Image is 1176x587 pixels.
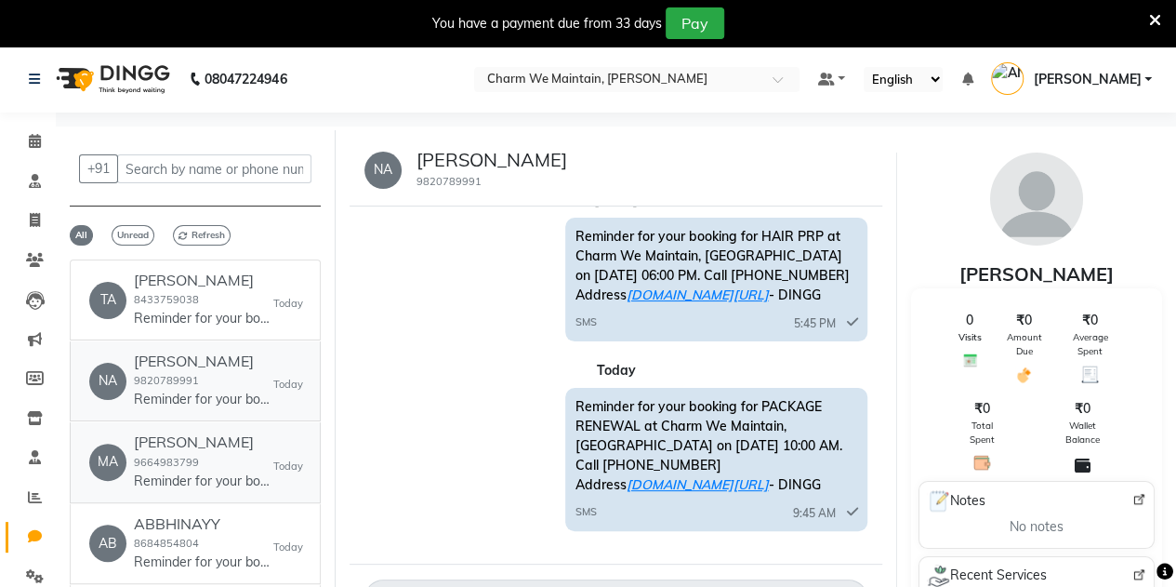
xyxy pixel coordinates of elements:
[117,154,311,183] input: Search by name or phone number
[990,153,1083,246] img: avatar
[927,489,985,514] span: Notes
[273,540,303,555] small: Today
[1050,419,1113,447] span: Wallet Balance
[575,398,841,493] span: Reminder for your booking for PACKAGE RENEWAL at Charm We Maintain, [GEOGRAPHIC_DATA] on [DATE] 1...
[173,225,231,246] span: Refresh
[1081,366,1099,383] img: Average Spent Icon
[134,537,199,550] small: 8684854804
[958,330,982,344] span: Visits
[273,377,303,393] small: Today
[416,149,567,171] h5: [PERSON_NAME]
[89,444,126,481] div: MA
[205,53,286,105] b: 08047224946
[134,374,199,387] small: 9820789991
[273,459,303,474] small: Today
[134,272,273,289] h6: [PERSON_NAME]
[134,293,199,306] small: 8433759038
[626,476,768,493] a: [DOMAIN_NAME][URL]
[70,225,93,246] span: All
[793,505,836,522] span: 9:45 AM
[927,565,1047,587] span: Recent Services
[1010,517,1064,537] span: No notes
[1016,311,1032,330] span: ₹0
[134,553,273,572] p: Reminder for your booking for UNDER EYE TREATMENT at Charm We Maintain, [GEOGRAPHIC_DATA] on [DAT...
[1066,330,1113,358] span: Average Spent
[89,363,126,400] div: NA
[1075,399,1090,419] span: ₹0
[134,456,199,469] small: 9664983799
[273,296,303,312] small: Today
[973,454,991,472] img: Total Spent Icon
[974,399,990,419] span: ₹0
[575,504,596,520] span: SMS
[1033,70,1141,89] span: [PERSON_NAME]
[1082,311,1098,330] span: ₹0
[432,14,662,33] div: You have a payment due from 33 days
[1004,330,1045,358] span: Amount Due
[364,152,402,189] div: NA
[134,472,273,491] p: Reminder for your booking for CO2 FRACTIONAL LASER at Charm We Maintain, Andheri on [DATE] 10:00 ...
[134,390,273,409] p: Reminder for your booking for PACKAGE RENEWAL at Charm We Maintain, [GEOGRAPHIC_DATA] on [DATE] 1...
[794,315,836,332] span: 5:45 PM
[911,260,1162,288] div: [PERSON_NAME]
[134,515,273,533] h6: ABBHINAYY
[134,434,273,451] h6: [PERSON_NAME]
[958,419,1007,447] span: Total Spent
[966,311,973,330] span: 0
[134,353,273,370] h6: [PERSON_NAME]
[416,175,482,188] small: 9820789991
[597,362,636,379] strong: Today
[991,62,1024,95] img: ANJANI SHARMA
[626,287,768,303] a: [DOMAIN_NAME][URL]
[575,228,849,303] span: Reminder for your booking for HAIR PRP at Charm We Maintain, [GEOGRAPHIC_DATA] on [DATE] 06:00 PM...
[79,154,118,183] button: +91
[47,53,175,105] img: logo
[112,225,154,246] span: Unread
[89,282,126,319] div: TA
[575,314,596,330] span: SMS
[666,7,724,39] button: Pay
[1015,366,1033,384] img: Amount Due Icon
[89,525,126,562] div: AB
[134,309,273,328] p: Reminder for your booking for FACE TREATMENT at Charm We Maintain, [GEOGRAPHIC_DATA] on [DATE] 10...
